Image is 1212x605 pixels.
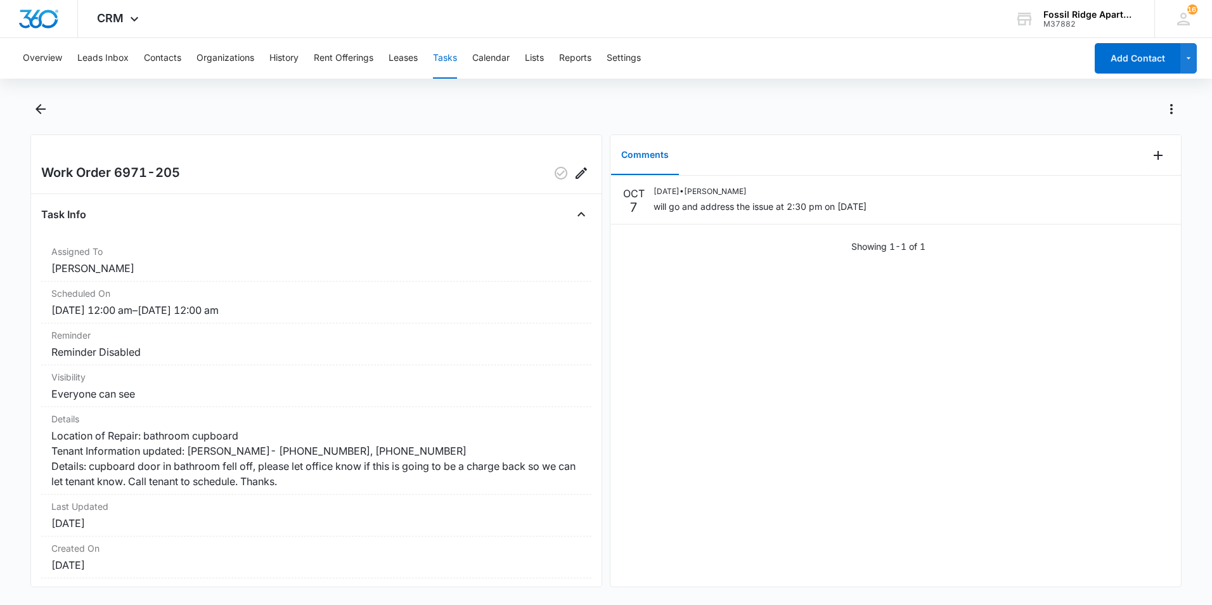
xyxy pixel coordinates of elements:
[51,302,581,318] dd: [DATE] 12:00 am – [DATE] 12:00 am
[30,99,50,119] button: Back
[314,38,373,79] button: Rent Offerings
[51,245,581,258] dt: Assigned To
[51,516,581,531] dd: [DATE]
[1187,4,1197,15] div: notifications count
[51,557,581,573] dd: [DATE]
[41,407,591,495] div: DetailsLocation of Repair: bathroom cupboard Tenant Information updated: [PERSON_NAME]- [PHONE_NU...
[1161,99,1182,119] button: Actions
[41,323,591,365] div: ReminderReminder Disabled
[611,136,679,175] button: Comments
[559,38,591,79] button: Reports
[51,370,581,384] dt: Visibility
[571,163,591,183] button: Edit
[269,38,299,79] button: History
[51,261,581,276] dd: [PERSON_NAME]
[41,240,591,282] div: Assigned To[PERSON_NAME]
[433,38,457,79] button: Tasks
[23,38,62,79] button: Overview
[41,537,591,578] div: Created On[DATE]
[629,201,638,214] p: 7
[472,38,510,79] button: Calendar
[51,412,581,426] dt: Details
[41,365,591,407] div: VisibilityEveryone can see
[97,11,124,25] span: CRM
[77,38,129,79] button: Leads Inbox
[41,207,86,222] h4: Task Info
[197,38,254,79] button: Organizations
[51,500,581,513] dt: Last Updated
[51,287,581,300] dt: Scheduled On
[144,38,181,79] button: Contacts
[389,38,418,79] button: Leases
[1095,43,1180,74] button: Add Contact
[51,583,581,597] dt: Assigned By
[1043,10,1136,20] div: account name
[41,163,180,183] h2: Work Order 6971-205
[51,329,581,342] dt: Reminder
[41,282,591,323] div: Scheduled On[DATE] 12:00 am–[DATE] 12:00 am
[525,38,544,79] button: Lists
[51,386,581,401] dd: Everyone can see
[51,344,581,360] dd: Reminder Disabled
[623,186,645,201] p: OCT
[51,428,581,489] dd: Location of Repair: bathroom cupboard Tenant Information updated: [PERSON_NAME]- [PHONE_NUMBER], ...
[1187,4,1197,15] span: 167
[1148,145,1168,166] button: Add Comment
[851,240,925,253] p: Showing 1-1 of 1
[51,542,581,555] dt: Created On
[654,186,867,197] p: [DATE] • [PERSON_NAME]
[571,204,591,224] button: Close
[654,200,867,213] p: will go and address the issue at 2:30 pm on [DATE]
[1043,20,1136,29] div: account id
[41,495,591,537] div: Last Updated[DATE]
[607,38,641,79] button: Settings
